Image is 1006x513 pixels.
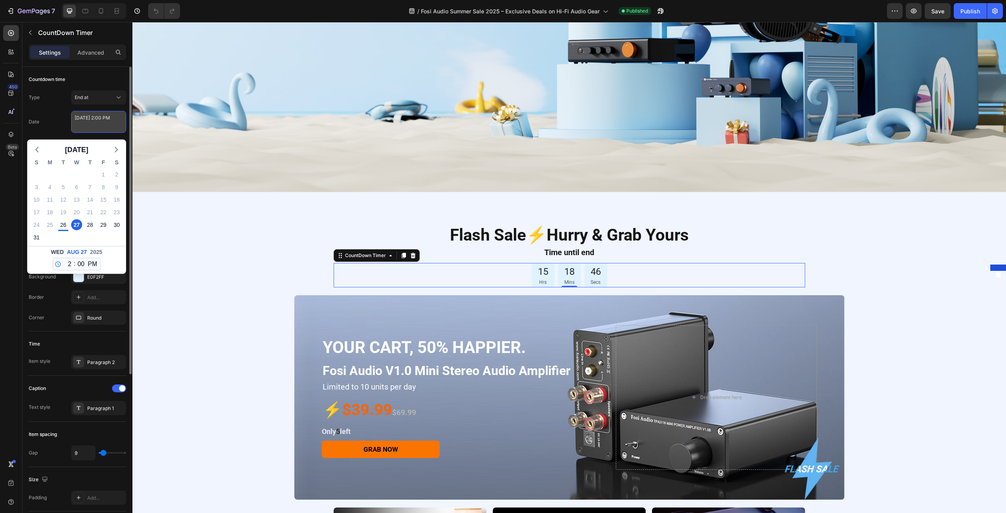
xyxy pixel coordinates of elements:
div: Add... [87,294,124,301]
div: Round [87,314,124,322]
p: Settings [39,48,61,57]
p: CountDown Timer [38,28,123,37]
iframe: Design area [132,22,1006,513]
div: Countdown time [29,76,65,83]
button: 7 [3,3,59,19]
div: Type [29,94,40,101]
div: Publish [960,7,980,15]
div: E0F2FF [87,274,124,281]
span: Save [931,8,944,15]
div: Caption [29,385,46,392]
h1: Fosi Audio V1.0 Mini Stereo Audio Amplifier [189,340,471,358]
div: Overlay [162,273,712,478]
div: Background Image [162,273,712,478]
div: Border [29,294,44,301]
span: [DATE] [65,144,88,156]
strong: $69.99 [260,386,284,395]
div: Beta [6,144,19,150]
strong: $39.99 [210,379,260,397]
span: 5 [204,405,207,414]
div: 18 [432,243,442,257]
p: Only left [189,404,218,415]
strong: Flash Sale⚡️Hurry & Grab Yours [318,203,556,222]
span: Fosi Audio Summer Sale 2025 – Exclusive Deals on Hi-Fi Audio Gear [421,7,600,15]
strong: ⚡️ [190,379,210,397]
span: End at [75,94,88,100]
strong: YOUR CART, 50% HAPPIER. [190,316,393,335]
div: Gap [29,449,38,456]
span: Published [626,7,648,15]
div: Size [29,474,50,485]
div: GRAB NOW [231,423,266,431]
p: Secs [458,257,468,264]
p: Hrs [406,257,416,264]
div: Item style [29,358,50,365]
button: End at [71,90,126,105]
div: Padding [29,494,47,501]
p: Advanced [77,48,104,57]
div: Background [29,273,56,280]
span: / [417,7,419,15]
button: Publish [954,3,987,19]
button: GRAB NOW [189,419,307,436]
input: Auto [72,446,95,460]
div: Drop element here [568,372,609,379]
p: 7 [51,6,55,16]
div: Text style [29,404,50,411]
div: Item spacing [29,431,57,438]
strong: Time until end [412,226,462,235]
p: Mins [432,257,442,264]
div: 46 [458,243,468,257]
p: Limited to 10 units per day [190,359,470,371]
div: Paragraph 2 [87,359,124,366]
div: CountDown Timer [211,230,255,237]
div: Date [29,118,39,125]
button: [DATE] [62,144,92,156]
button: Save [925,3,951,19]
div: Undo/Redo [148,3,180,19]
div: 450 [7,84,19,90]
div: Corner [29,314,44,321]
div: Paragraph 1 [87,405,124,412]
div: Add... [87,495,124,502]
div: 15 [406,243,416,257]
div: Time [29,340,40,348]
